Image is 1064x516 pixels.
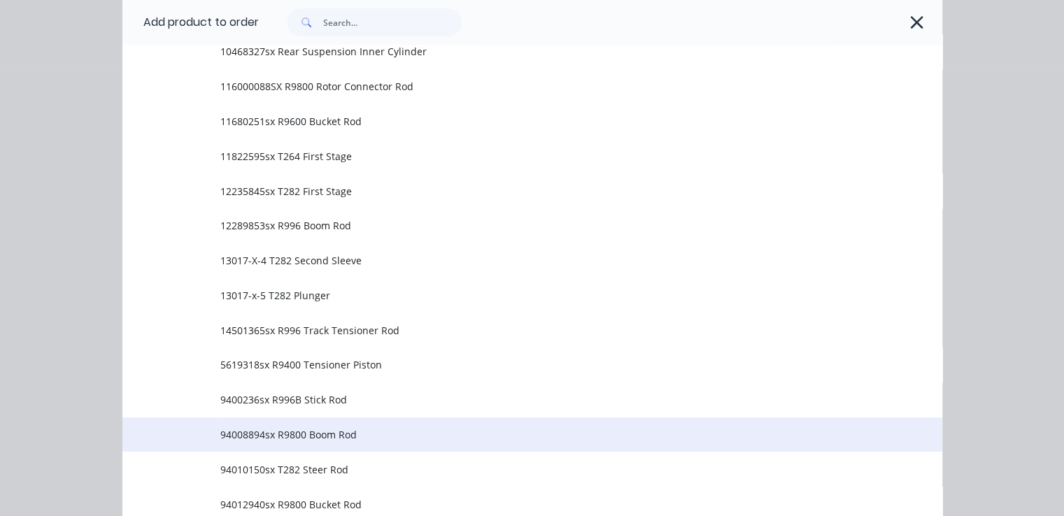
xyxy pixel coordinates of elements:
span: 9400236sx R996B Stick Rod [220,392,797,407]
span: 10468327sx Rear Suspension Inner Cylinder [220,44,797,59]
span: 12289853sx R996 Boom Rod [220,218,797,233]
span: 12235845sx T282 First Stage [220,184,797,199]
span: 5619318sx R9400 Tensioner Piston [220,357,797,372]
span: 13017-x-5 T282 Plunger [220,288,797,303]
span: 94008894sx R9800 Boom Rod [220,427,797,442]
input: Search... [323,8,462,36]
span: 11822595sx T264 First Stage [220,149,797,164]
span: 116000088SX R9800 Rotor Connector Rod [220,79,797,94]
span: 13017-X-4 T282 Second Sleeve [220,253,797,268]
span: 94012940sx R9800 Bucket Rod [220,497,797,512]
span: 14501365sx R996 Track Tensioner Rod [220,323,797,338]
span: 94010150sx T282 Steer Rod [220,462,797,477]
span: 11680251sx R9600 Bucket Rod [220,114,797,129]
